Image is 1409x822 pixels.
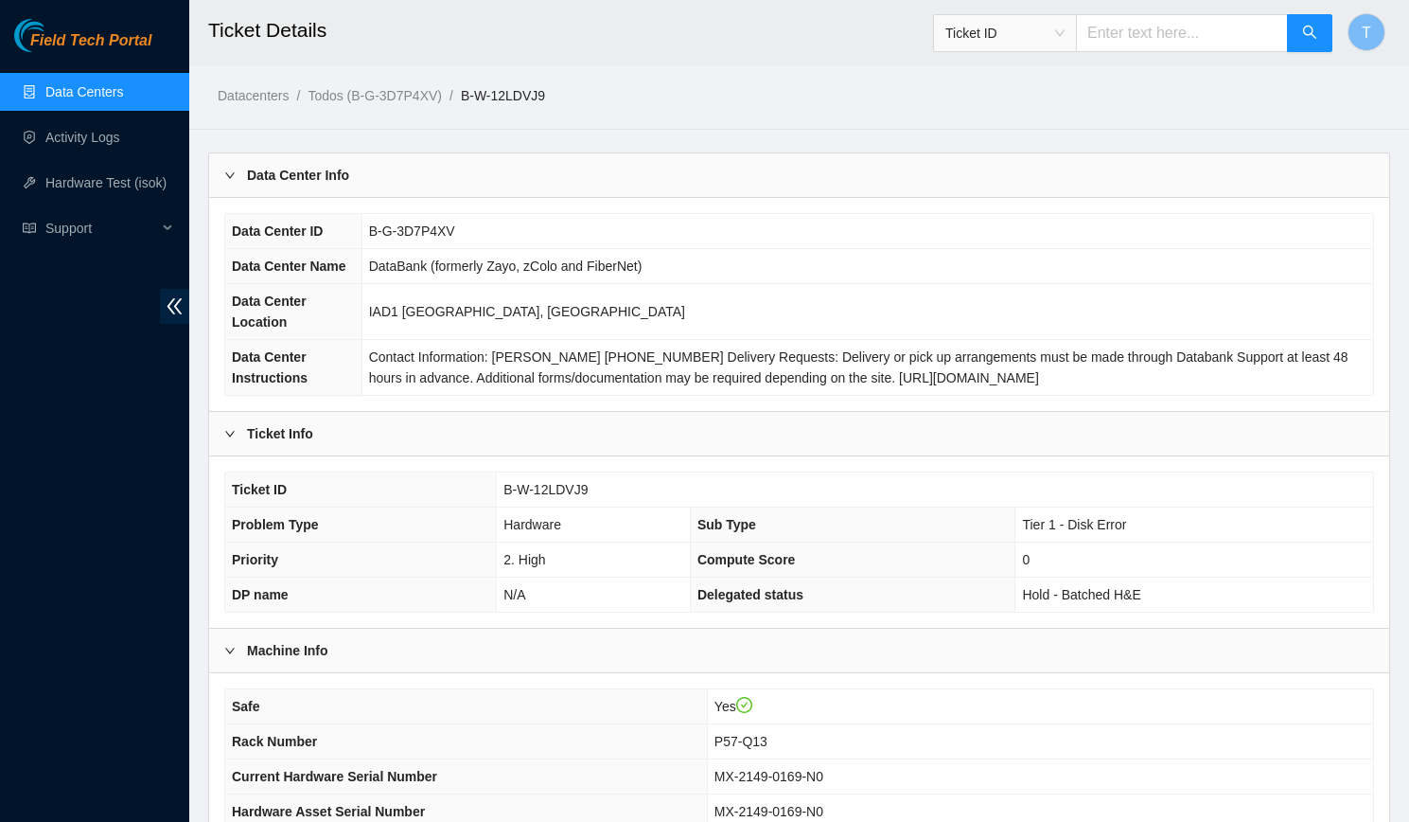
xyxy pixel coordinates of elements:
[1076,14,1288,52] input: Enter text here...
[45,209,157,247] span: Support
[232,294,307,330] span: Data Center Location
[30,32,151,50] span: Field Tech Portal
[1022,517,1126,532] span: Tier 1 - Disk Error
[1287,14,1332,52] button: search
[232,517,319,532] span: Problem Type
[1347,13,1385,51] button: T
[45,175,167,190] a: Hardware Test (isok)
[14,34,151,59] a: Akamai TechnologiesField Tech Portal
[232,259,346,274] span: Data Center Name
[232,349,308,385] span: Data Center Instructions
[503,552,545,567] span: 2. High
[503,482,588,497] span: B-W-12LDVJ9
[45,84,123,99] a: Data Centers
[697,587,803,602] span: Delegated status
[369,259,643,274] span: DataBank (formerly Zayo, zColo and FiberNet)
[14,19,96,52] img: Akamai Technologies
[247,165,349,186] b: Data Center Info
[369,304,685,319] span: IAD1 [GEOGRAPHIC_DATA], [GEOGRAPHIC_DATA]
[224,645,236,656] span: right
[247,640,328,661] b: Machine Info
[232,223,323,239] span: Data Center ID
[714,699,752,714] span: Yes
[45,130,120,145] a: Activity Logs
[232,587,289,602] span: DP name
[945,19,1065,47] span: Ticket ID
[218,88,289,103] a: Datacenters
[1302,25,1317,43] span: search
[209,412,1389,456] div: Ticket Info
[232,734,317,749] span: Rack Number
[697,552,795,567] span: Compute Score
[23,222,36,235] span: read
[714,804,823,819] span: MX-2149-0169-N0
[209,629,1389,672] div: Machine Info
[160,289,189,324] span: double-left
[369,349,1348,385] span: Contact Information: [PERSON_NAME] [PHONE_NUMBER] Delivery Requests: Delivery or pick up arrangem...
[224,428,236,439] span: right
[503,587,525,602] span: N/A
[736,697,753,714] span: check-circle
[232,769,437,784] span: Current Hardware Serial Number
[714,769,823,784] span: MX-2149-0169-N0
[209,153,1389,197] div: Data Center Info
[369,223,455,239] span: B-G-3D7P4XV
[232,482,287,497] span: Ticket ID
[461,88,545,103] a: B-W-12LDVJ9
[1022,552,1030,567] span: 0
[232,699,260,714] span: Safe
[1022,587,1140,602] span: Hold - Batched H&E
[224,170,236,181] span: right
[697,517,756,532] span: Sub Type
[1362,21,1371,45] span: T
[296,88,300,103] span: /
[247,423,313,444] b: Ticket Info
[503,517,561,532] span: Hardware
[714,734,767,749] span: P57-Q13
[232,804,425,819] span: Hardware Asset Serial Number
[449,88,453,103] span: /
[308,88,442,103] a: Todos (B-G-3D7P4XV)
[232,552,278,567] span: Priority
